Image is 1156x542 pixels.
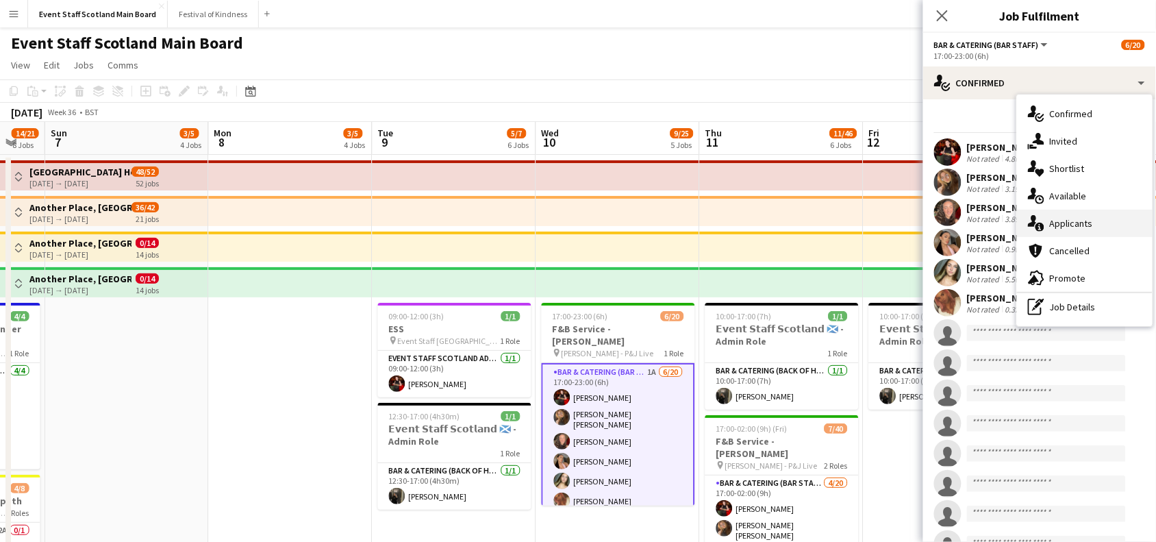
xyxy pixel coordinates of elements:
span: Event Staff [GEOGRAPHIC_DATA] - ESS [398,336,501,346]
h3: [GEOGRAPHIC_DATA] Hotel - Service Staff [29,166,131,178]
span: Wed [542,127,560,139]
div: 3.89mi [1003,214,1031,224]
a: Comms [102,56,144,74]
div: Promote [1017,264,1153,292]
div: Not rated [967,153,1003,164]
span: 1 Role [501,448,520,458]
span: 11/46 [830,128,857,138]
span: Sun [51,127,67,139]
div: Job Details [1017,293,1153,321]
div: Not rated [967,304,1003,315]
span: [PERSON_NAME] - P&J Live [562,348,654,358]
span: 2 Roles [825,460,848,471]
app-card-role: Bar & Catering (Back of House)1/112:30-17:00 (4h30m)[PERSON_NAME] [378,463,531,510]
div: Not rated [967,244,1003,254]
span: View [11,59,30,71]
div: 0.32mi [1003,304,1031,315]
div: Applicants [1017,210,1153,237]
h3: 𝗘𝘃𝗲𝗻𝘁 𝗦𝘁𝗮𝗳𝗳 𝗦𝗰𝗼𝘁𝗹𝗮𝗻𝗱 🏴󠁧󠁢󠁳󠁣󠁴󠁿 - Admin Role [378,423,531,447]
span: 3/5 [344,128,363,138]
span: 1/1 [501,411,520,421]
span: 10:00-17:00 (7h) [880,311,935,321]
a: View [5,56,36,74]
span: Jobs [73,59,94,71]
span: Mon [214,127,232,139]
div: BST [85,107,99,117]
div: Not rated [967,184,1003,194]
span: Comms [108,59,138,71]
span: 4/8 [10,483,29,493]
div: [DATE] → [DATE] [29,178,131,188]
button: Event Staff Scotland Main Board [28,1,168,27]
span: 17:00-23:00 (6h) [553,311,608,321]
span: 7/40 [825,423,848,434]
div: Confirmed [1017,100,1153,127]
div: 6 Jobs [831,140,857,150]
div: Cancelled [1017,237,1153,264]
span: Bar & Catering (Bar Staff) [934,40,1039,50]
span: 9/25 [670,128,694,138]
div: 4.8mi [1003,153,1027,164]
div: 4 Jobs [181,140,202,150]
span: 12 [867,134,880,150]
span: 1 Role [828,348,848,358]
div: 8 Jobs [12,140,38,150]
div: 0.98mi [1003,244,1031,254]
div: 6 Jobs [508,140,529,150]
span: 14/21 [12,128,39,138]
button: Festival of Kindness [168,1,259,27]
button: Bar & Catering (Bar Staff) [934,40,1050,50]
span: 48/52 [131,167,159,177]
h3: F&B Service - [PERSON_NAME] [542,323,695,347]
app-job-card: 17:00-23:00 (6h)6/20F&B Service - [PERSON_NAME] [PERSON_NAME] - P&J Live1 RoleBar & Catering (Bar... [542,303,695,506]
span: 9 [376,134,394,150]
span: 09:00-12:00 (3h) [389,311,444,321]
span: 0/14 [136,238,159,248]
div: 3.19mi [1003,184,1031,194]
span: 8 [212,134,232,150]
h3: 𝗘𝘃𝗲𝗻𝘁 𝗦𝘁𝗮𝗳𝗳 𝗦𝗰𝗼𝘁𝗹𝗮𝗻𝗱 🏴󠁧󠁢󠁳󠁣󠁴󠁿 - Admin Role [869,323,1022,347]
app-job-card: 12:30-17:00 (4h30m)1/1𝗘𝘃𝗲𝗻𝘁 𝗦𝘁𝗮𝗳𝗳 𝗦𝗰𝗼𝘁𝗹𝗮𝗻𝗱 🏴󠁧󠁢󠁳󠁣󠁴󠁿 - Admin Role1 RoleBar & Catering (Back of Hous... [378,403,531,510]
span: 12:30-17:00 (4h30m) [389,411,460,421]
span: 5/7 [507,128,527,138]
span: Edit [44,59,60,71]
h1: Event Staff Scotland Main Board [11,33,243,53]
div: [PERSON_NAME] [967,201,1048,214]
span: Thu [705,127,722,139]
span: 1 Role [664,348,684,358]
span: Fri [869,127,880,139]
span: 17:00-02:00 (9h) (Fri) [716,423,788,434]
app-card-role: Bar & Catering (Back of House)1/110:00-17:00 (7h)[PERSON_NAME] [869,363,1022,410]
span: 10 [540,134,560,150]
span: 6/20 [661,311,684,321]
div: 52 jobs [136,177,159,188]
span: 4/4 [10,311,29,321]
h3: 𝗘𝘃𝗲𝗻𝘁 𝗦𝘁𝗮𝗳𝗳 𝗦𝗰𝗼𝘁𝗹𝗮𝗻𝗱 🏴󠁧󠁢󠁳󠁣󠁴󠁿 - Admin Role [705,323,859,347]
div: 14 jobs [136,284,159,295]
h3: Another Place, [GEOGRAPHIC_DATA] - Front of House [29,201,131,214]
app-job-card: 09:00-12:00 (3h)1/1ESS Event Staff [GEOGRAPHIC_DATA] - ESS1 RoleEVENT STAFF SCOTLAND ADMIN ROLE1/... [378,303,531,397]
span: 4 Roles [6,508,29,518]
h3: ESS [378,323,531,335]
span: 10:00-17:00 (7h) [716,311,772,321]
div: [PERSON_NAME] [967,141,1044,153]
a: Edit [38,56,65,74]
div: 14 jobs [136,248,159,260]
div: [PERSON_NAME] [967,232,1048,244]
h3: Another Place, [GEOGRAPHIC_DATA] - Front of House [29,273,131,285]
app-job-card: 10:00-17:00 (7h)1/1𝗘𝘃𝗲𝗻𝘁 𝗦𝘁𝗮𝗳𝗳 𝗦𝗰𝗼𝘁𝗹𝗮𝗻𝗱 🏴󠁧󠁢󠁳󠁣󠁴󠁿 - Admin Role1 RoleBar & Catering (Back of House)1... [705,303,859,410]
span: [PERSON_NAME] - P&J Live [725,460,818,471]
div: 21 jobs [136,212,159,224]
app-job-card: 10:00-17:00 (7h)1/1𝗘𝘃𝗲𝗻𝘁 𝗦𝘁𝗮𝗳𝗳 𝗦𝗰𝗼𝘁𝗹𝗮𝗻𝗱 🏴󠁧󠁢󠁳󠁣󠁴󠁿 - Admin Role1 RoleBar & Catering (Back of House)1... [869,303,1022,410]
div: 5 Jobs [671,140,693,150]
div: [DATE] → [DATE] [29,214,131,224]
span: 1/1 [829,311,848,321]
div: 4 Jobs [344,140,366,150]
div: [DATE] [11,106,42,119]
app-card-role: EVENT STAFF SCOTLAND ADMIN ROLE1/109:00-12:00 (3h)[PERSON_NAME] [378,351,531,397]
div: Confirmed [923,66,1156,99]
